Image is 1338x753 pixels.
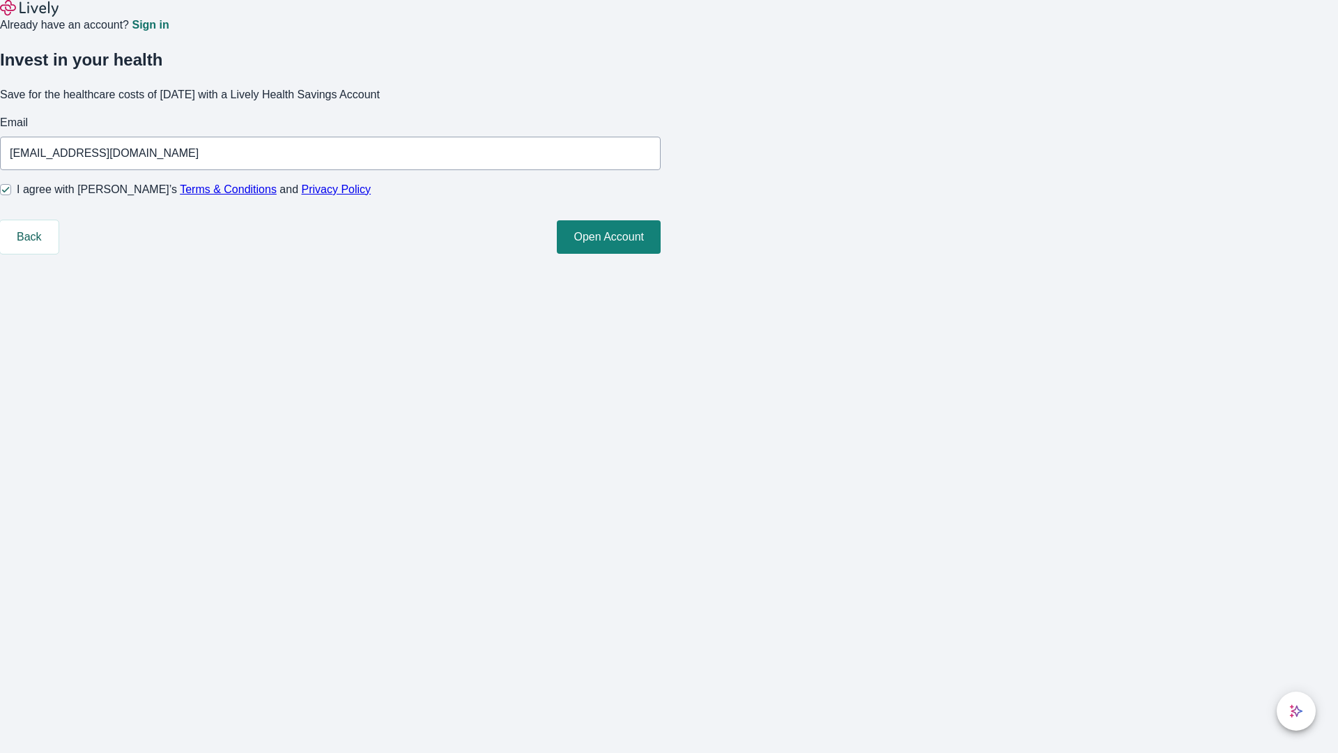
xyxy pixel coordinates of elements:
svg: Lively AI Assistant [1289,704,1303,718]
a: Terms & Conditions [180,183,277,195]
a: Privacy Policy [302,183,371,195]
button: Open Account [557,220,661,254]
span: I agree with [PERSON_NAME]’s and [17,181,371,198]
button: chat [1277,692,1316,731]
a: Sign in [132,20,169,31]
